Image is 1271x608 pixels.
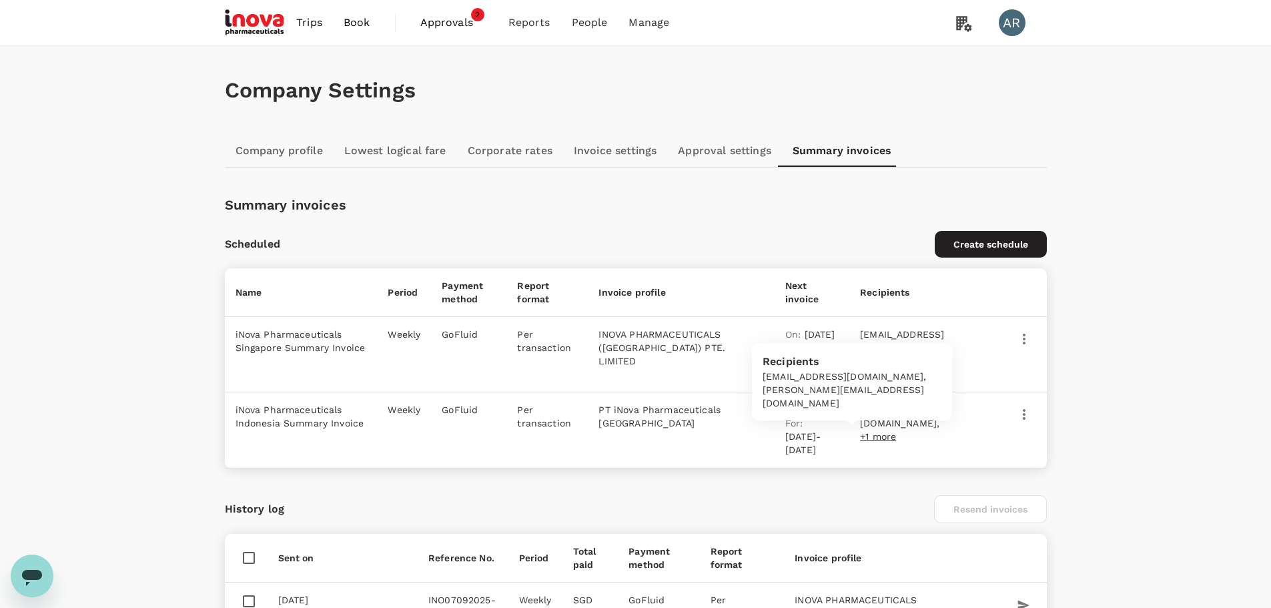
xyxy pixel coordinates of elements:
p: [EMAIL_ADDRESS][DOMAIN_NAME], [860,328,970,354]
span: +1 more [860,431,896,442]
p: INOVA PHARMACEUTICALS ([GEOGRAPHIC_DATA]) PTE. LIMITED [598,328,763,368]
span: Book [344,15,370,31]
p: Payment method [442,279,496,306]
p: PT iNova Pharmaceuticals [GEOGRAPHIC_DATA] [598,403,763,430]
p: Period [519,551,552,565]
span: Weekly [388,404,420,415]
p: [DATE] - [DATE] [785,416,839,457]
span: 2 [471,8,484,21]
a: Lowest logical fare [334,135,457,167]
span: Weekly [519,595,552,605]
p: History log [225,501,285,517]
p: Per transaction [517,328,577,354]
div: AR [999,9,1025,36]
span: Manage [628,15,669,31]
p: Period [388,286,420,299]
p: Recipients [860,286,970,299]
p: Payment method [628,545,689,571]
p: GoFluid [442,328,496,341]
p: Summary invoices [225,195,346,215]
p: Per transaction [517,403,577,430]
a: Corporate rates [457,135,563,167]
p: Report format [711,545,774,571]
p: [EMAIL_ADDRESS][DOMAIN_NAME] , [PERSON_NAME][EMAIL_ADDRESS][DOMAIN_NAME] [763,370,941,410]
p: Scheduled [225,236,280,252]
p: Sent on [278,551,407,565]
a: Approval settings [667,135,782,167]
a: Invoice settings [563,135,667,167]
h1: Company Settings [225,78,1047,103]
span: People [572,15,608,31]
p: Invoice profile [795,551,990,565]
p: Name [236,286,367,299]
button: Create schedule [935,231,1047,258]
span: GoFluid [628,595,665,605]
a: Summary invoices [782,135,902,167]
p: Invoice profile [598,286,763,299]
p: iNova Pharmaceuticals Singapore Summary Invoice [236,328,367,354]
p: GoFluid [442,403,496,416]
p: [DATE] [785,328,839,341]
p: [DATE] [278,593,407,607]
span: Reports [508,15,550,31]
span: Approvals [420,15,487,31]
p: Recipients [763,354,941,370]
p: iNova Pharmaceuticals Indonesia Summary Invoice [236,403,367,430]
p: Next invoice [785,279,839,306]
a: Company profile [225,135,334,167]
span: Trips [296,15,322,31]
iframe: Button to launch messaging window [11,555,53,597]
span: Weekly [388,329,420,340]
span: On : [785,329,805,340]
p: Report format [517,279,577,306]
p: Reference No. [428,551,498,565]
p: [DATE] - [DATE] [785,341,839,381]
p: Total paid [573,545,608,571]
img: iNova Pharmaceuticals [225,8,286,37]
